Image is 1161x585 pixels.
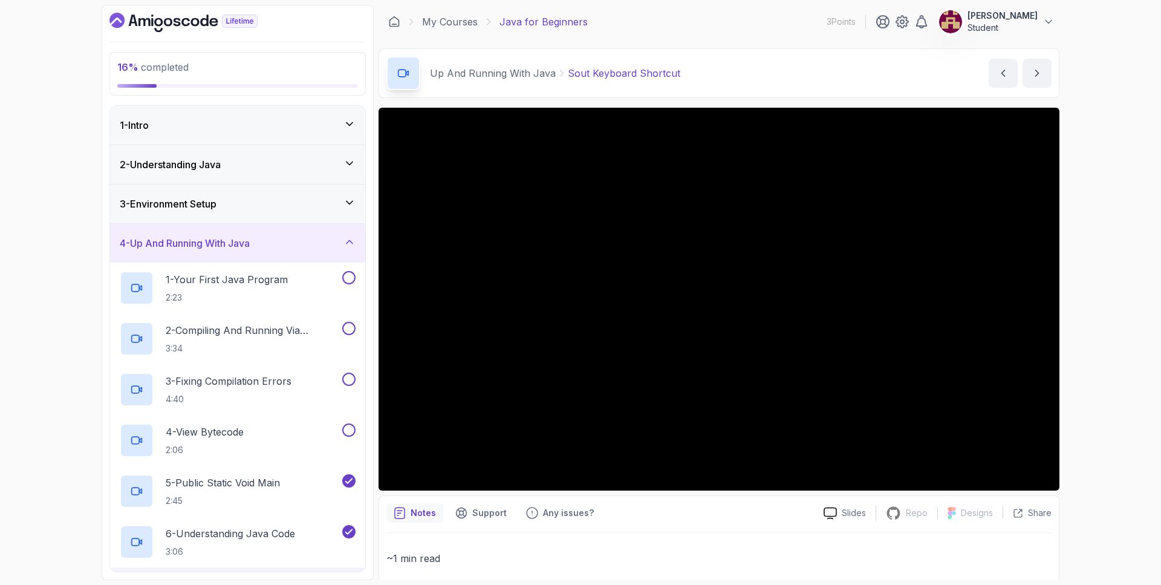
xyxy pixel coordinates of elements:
[1003,507,1052,519] button: Share
[1023,59,1052,88] button: next content
[386,550,1052,567] p: ~1 min read
[519,503,601,523] button: Feedback button
[120,197,216,211] h3: 3 - Environment Setup
[120,322,356,356] button: 2-Compiling And Running Via Terminal3:34
[120,118,149,132] h3: 1 - Intro
[543,507,594,519] p: Any issues?
[166,476,280,490] p: 5 - Public Static Void Main
[120,157,221,172] h3: 2 - Understanding Java
[386,503,443,523] button: notes button
[117,61,138,73] span: 16 %
[448,503,514,523] button: Support button
[166,342,340,355] p: 3:34
[961,507,993,519] p: Designs
[109,13,285,32] a: Dashboard
[166,495,280,507] p: 2:45
[117,61,189,73] span: completed
[110,145,365,184] button: 2-Understanding Java
[814,507,876,520] a: Slides
[166,546,295,558] p: 3:06
[120,236,250,250] h3: 4 - Up And Running With Java
[166,425,244,439] p: 4 - View Bytecode
[842,507,866,519] p: Slides
[827,16,856,28] p: 3 Points
[120,474,356,508] button: 5-Public Static Void Main2:45
[110,185,365,223] button: 3-Environment Setup
[166,444,244,456] p: 2:06
[120,525,356,559] button: 6-Understanding Java Code3:06
[411,507,436,519] p: Notes
[120,271,356,305] button: 1-Your First Java Program2:23
[472,507,507,519] p: Support
[379,108,1059,491] iframe: 9 - SOUT Keyboard Shortcut
[388,16,400,28] a: Dashboard
[166,272,288,287] p: 1 - Your First Java Program
[906,507,928,519] p: Repo
[939,10,962,33] img: user profile image
[938,10,1055,34] button: user profile image[PERSON_NAME]Student
[1028,507,1052,519] p: Share
[110,224,365,263] button: 4-Up And Running With Java
[166,526,295,541] p: 6 - Understanding Java Code
[989,59,1018,88] button: previous content
[110,106,365,145] button: 1-Intro
[430,66,556,80] p: Up And Running With Java
[422,15,478,29] a: My Courses
[499,15,588,29] p: Java for Beginners
[968,10,1038,22] p: [PERSON_NAME]
[166,393,291,405] p: 4:40
[568,66,680,80] p: Sout Keyboard Shortcut
[120,423,356,457] button: 4-View Bytecode2:06
[120,373,356,407] button: 3-Fixing Compilation Errors4:40
[166,323,340,338] p: 2 - Compiling And Running Via Terminal
[166,292,288,304] p: 2:23
[968,22,1038,34] p: Student
[166,374,291,388] p: 3 - Fixing Compilation Errors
